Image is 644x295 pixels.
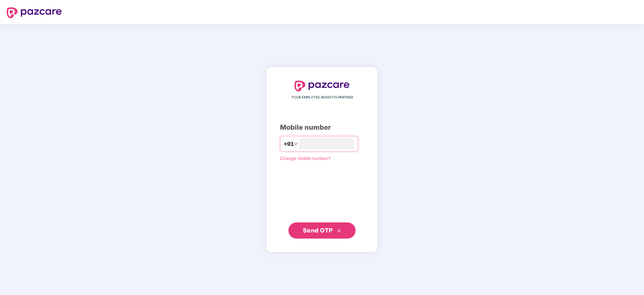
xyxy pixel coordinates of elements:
[337,229,341,233] span: double-right
[280,156,331,161] a: Change mobile number?
[288,222,356,239] button: Send OTPdouble-right
[280,122,364,133] div: Mobile number
[303,227,333,234] span: Send OTP
[294,81,350,91] img: logo
[294,142,298,146] span: down
[284,140,294,148] span: +91
[291,95,353,100] span: YOUR EMPLOYEE BENEFITS PARTNER
[7,7,62,18] img: logo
